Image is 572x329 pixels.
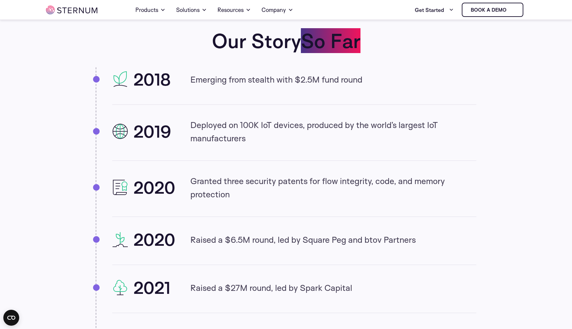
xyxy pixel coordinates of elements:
button: Open CMP widget [3,310,19,326]
p: Granted three security patents for flow integrity, code, and memory protection [190,174,476,201]
p: Deployed on 100K IoT devices, produced by the world’s largest IoT manufacturers [190,118,476,145]
p: Raised a $6.5M round, led by Square Peg and btov Partners [190,233,416,246]
a: Company [262,1,293,19]
a: Products [135,1,166,19]
a: Resources [217,1,251,19]
h2: 2018 [133,70,171,89]
span: So Far [301,28,360,53]
p: Emerging from stealth with $2.5M fund round [190,73,362,86]
h2: 2021 [133,278,170,297]
img: 2018 [112,71,128,87]
img: 2019 [112,123,128,139]
h2: Our Story [46,30,526,51]
h2: 2020 [133,178,175,197]
img: sternum iot [46,6,97,14]
img: 2020 [112,231,128,247]
img: 2021 [112,280,128,296]
h2: 2020 [133,230,175,249]
h2: 2019 [133,122,171,141]
img: 2020 [112,179,128,195]
p: Raised a $27M round, led by Spark Capital [190,281,352,294]
a: Book a demo [462,3,523,17]
a: Get Started [415,3,454,17]
a: Solutions [176,1,207,19]
img: sternum iot [509,7,514,13]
